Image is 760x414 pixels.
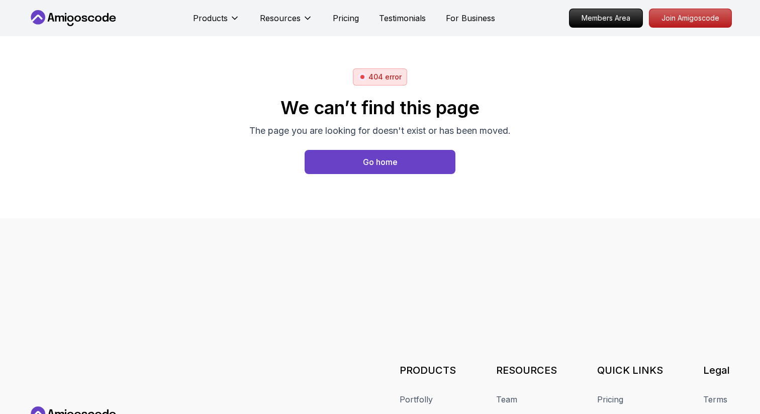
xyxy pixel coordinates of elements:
a: Team [496,393,517,405]
a: Pricing [333,12,359,24]
a: Testimonials [379,12,426,24]
h2: We can’t find this page [249,98,511,118]
h3: QUICK LINKS [597,363,663,377]
h3: Legal [703,363,732,377]
p: The page you are looking for doesn't exist or has been moved. [249,124,511,138]
a: Join Amigoscode [649,9,732,28]
a: For Business [446,12,495,24]
a: Portfolly [400,393,433,405]
p: 404 error [368,72,402,82]
h3: PRODUCTS [400,363,456,377]
div: Go home [363,156,398,168]
button: Products [193,12,240,32]
a: Pricing [597,393,623,405]
p: Members Area [569,9,642,27]
button: Resources [260,12,313,32]
p: Resources [260,12,301,24]
p: Products [193,12,228,24]
a: Members Area [569,9,643,28]
a: Home page [305,150,455,174]
p: Join Amigoscode [649,9,731,27]
button: Go home [305,150,455,174]
a: Terms [703,393,727,405]
h3: RESOURCES [496,363,557,377]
